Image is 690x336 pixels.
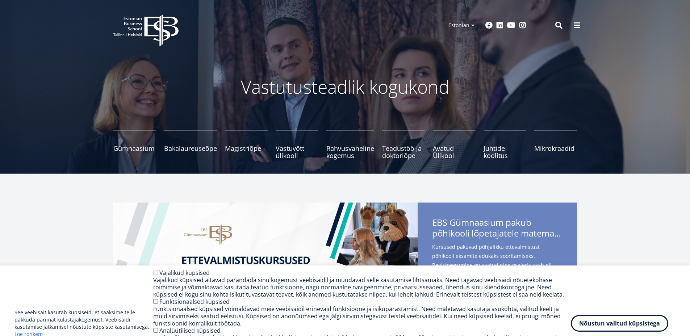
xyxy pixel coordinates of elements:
[433,145,476,159] span: Avatud Ülikool
[485,22,493,29] a: Facebook
[507,22,515,29] a: Youtube
[225,130,268,159] a: Magistriõpe
[113,130,156,159] a: Gümnaasium
[519,22,526,29] a: Instagram
[484,145,526,159] span: Juhtide koolitus
[534,130,577,159] a: Mikrokraadid
[432,242,563,299] span: Kursused pakuvad põhjalikku ettevalmistust põhikooli eksamite edukaks sooritamiseks. Registreerum...
[164,130,217,159] a: Bakalaureuseõpe
[433,130,476,159] a: Avatud Ülikool
[153,305,571,327] div: Funktsionaalsed küpsised võimaldavad meie veebisaidil erinevaid funktsioone ja isikupärastamist. ...
[326,130,374,159] a: Rahvusvaheline kogemus
[534,145,577,152] span: Mikrokraadid
[326,145,374,159] span: Rahvusvaheline kogemus
[113,145,156,152] span: Gümnaasium
[153,76,537,98] p: Vastutusteadlik kogukond
[484,130,526,159] a: Juhtide koolitus
[496,22,503,29] a: Linkedin
[571,315,668,332] button: Nõustun valitud küpsistega
[276,145,318,159] span: Vastuvõtt ülikooli
[432,228,563,239] span: põhikooli lõpetajatele matemaatika- ja eesti keele kursuseid
[382,130,425,159] a: Teadustöö ja doktoriõpe
[276,130,318,159] a: Vastuvõtt ülikooli
[225,145,268,152] span: Magistriõpe
[153,276,571,298] div: Vajalikud küpsised aitavad parandada sinu kogemust veebisaidil ja muudavad selle kasutamise lihts...
[164,145,217,152] span: Bakalaureuseõpe
[382,145,425,159] span: Teadustöö ja doktoriõpe
[159,269,210,277] label: Vajalikud küpsised
[159,298,230,306] label: Funktsionaalsed küpsised
[159,327,221,335] label: Analüütilised küpsised
[432,217,563,241] span: EBS Gümnaasium pakub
